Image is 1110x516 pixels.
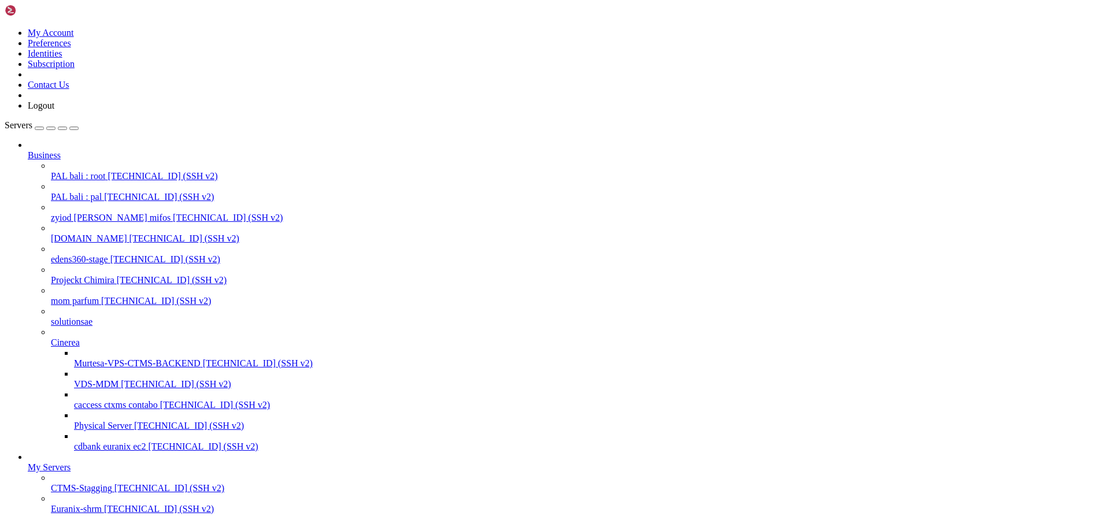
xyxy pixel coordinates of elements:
[74,348,1105,369] li: Murtesa-VPS-CTMS-BACKEND [TECHNICAL_ID] (SSH v2)
[74,379,119,389] span: VDS-MDM
[28,140,1105,452] li: Business
[51,161,1105,181] li: PAL bali : root [TECHNICAL_ID] (SSH v2)
[51,265,1105,285] li: Projeckt Chimira [TECHNICAL_ID] (SSH v2)
[160,400,270,410] span: [TECHNICAL_ID] (SSH v2)
[28,462,71,472] span: My Servers
[51,213,1105,223] a: zyiod [PERSON_NAME] mifos [TECHNICAL_ID] (SSH v2)
[51,254,108,264] span: edens360-stage
[51,244,1105,265] li: edens360-stage [TECHNICAL_ID] (SSH v2)
[51,306,1105,327] li: solutionsae
[51,337,80,347] span: Cinerea
[28,462,1105,473] a: My Servers
[74,421,1105,431] a: Physical Server [TECHNICAL_ID] (SSH v2)
[51,233,1105,244] a: [DOMAIN_NAME] [TECHNICAL_ID] (SSH v2)
[74,400,158,410] span: caccess ctxms contabo
[51,327,1105,452] li: Cinerea
[51,202,1105,223] li: zyiod [PERSON_NAME] mifos [TECHNICAL_ID] (SSH v2)
[51,317,92,326] span: solutionsae
[51,493,1105,514] li: Euranix-shrm [TECHNICAL_ID] (SSH v2)
[51,504,1105,514] a: Euranix-shrm [TECHNICAL_ID] (SSH v2)
[74,400,1105,410] a: caccess ctxms contabo [TECHNICAL_ID] (SSH v2)
[28,38,71,48] a: Preferences
[51,192,102,202] span: PAL bali : pal
[28,80,69,90] a: Contact Us
[74,358,201,368] span: Murtesa-VPS-CTMS-BACKEND
[51,317,1105,327] a: solutionsae
[51,275,1105,285] a: Projeckt Chimira [TECHNICAL_ID] (SSH v2)
[134,421,244,430] span: [TECHNICAL_ID] (SSH v2)
[121,379,231,389] span: [TECHNICAL_ID] (SSH v2)
[51,337,1105,348] a: Cinerea
[74,431,1105,452] li: cdbank euranix ec2 [TECHNICAL_ID] (SSH v2)
[117,275,227,285] span: [TECHNICAL_ID] (SSH v2)
[74,379,1105,389] a: VDS-MDM [TECHNICAL_ID] (SSH v2)
[51,275,114,285] span: Projeckt Chimira
[28,28,74,38] a: My Account
[51,285,1105,306] li: mom parfum [TECHNICAL_ID] (SSH v2)
[74,421,132,430] span: Physical Server
[129,233,239,243] span: [TECHNICAL_ID] (SSH v2)
[108,171,217,181] span: [TECHNICAL_ID] (SSH v2)
[51,483,1105,493] a: CTMS-Stagging [TECHNICAL_ID] (SSH v2)
[110,254,220,264] span: [TECHNICAL_ID] (SSH v2)
[173,213,283,222] span: [TECHNICAL_ID] (SSH v2)
[51,296,1105,306] a: mom parfum [TECHNICAL_ID] (SSH v2)
[74,358,1105,369] a: Murtesa-VPS-CTMS-BACKEND [TECHNICAL_ID] (SSH v2)
[28,101,54,110] a: Logout
[51,473,1105,493] li: CTMS-Stagging [TECHNICAL_ID] (SSH v2)
[51,233,127,243] span: [DOMAIN_NAME]
[51,171,105,181] span: PAL bali : root
[74,441,146,451] span: cdbank euranix ec2
[104,504,214,514] span: [TECHNICAL_ID] (SSH v2)
[28,150,61,160] span: Business
[51,504,102,514] span: Euranix-shrm
[5,120,79,130] a: Servers
[5,5,71,16] img: Shellngn
[5,120,32,130] span: Servers
[51,192,1105,202] a: PAL bali : pal [TECHNICAL_ID] (SSH v2)
[51,483,112,493] span: CTMS-Stagging
[101,296,211,306] span: [TECHNICAL_ID] (SSH v2)
[74,369,1105,389] li: VDS-MDM [TECHNICAL_ID] (SSH v2)
[104,192,214,202] span: [TECHNICAL_ID] (SSH v2)
[51,223,1105,244] li: [DOMAIN_NAME] [TECHNICAL_ID] (SSH v2)
[51,254,1105,265] a: edens360-stage [TECHNICAL_ID] (SSH v2)
[74,410,1105,431] li: Physical Server [TECHNICAL_ID] (SSH v2)
[51,213,171,222] span: zyiod [PERSON_NAME] mifos
[203,358,313,368] span: [TECHNICAL_ID] (SSH v2)
[51,181,1105,202] li: PAL bali : pal [TECHNICAL_ID] (SSH v2)
[51,296,99,306] span: mom parfum
[51,171,1105,181] a: PAL bali : root [TECHNICAL_ID] (SSH v2)
[28,150,1105,161] a: Business
[148,441,258,451] span: [TECHNICAL_ID] (SSH v2)
[74,389,1105,410] li: caccess ctxms contabo [TECHNICAL_ID] (SSH v2)
[28,49,62,58] a: Identities
[74,441,1105,452] a: cdbank euranix ec2 [TECHNICAL_ID] (SSH v2)
[28,59,75,69] a: Subscription
[114,483,224,493] span: [TECHNICAL_ID] (SSH v2)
